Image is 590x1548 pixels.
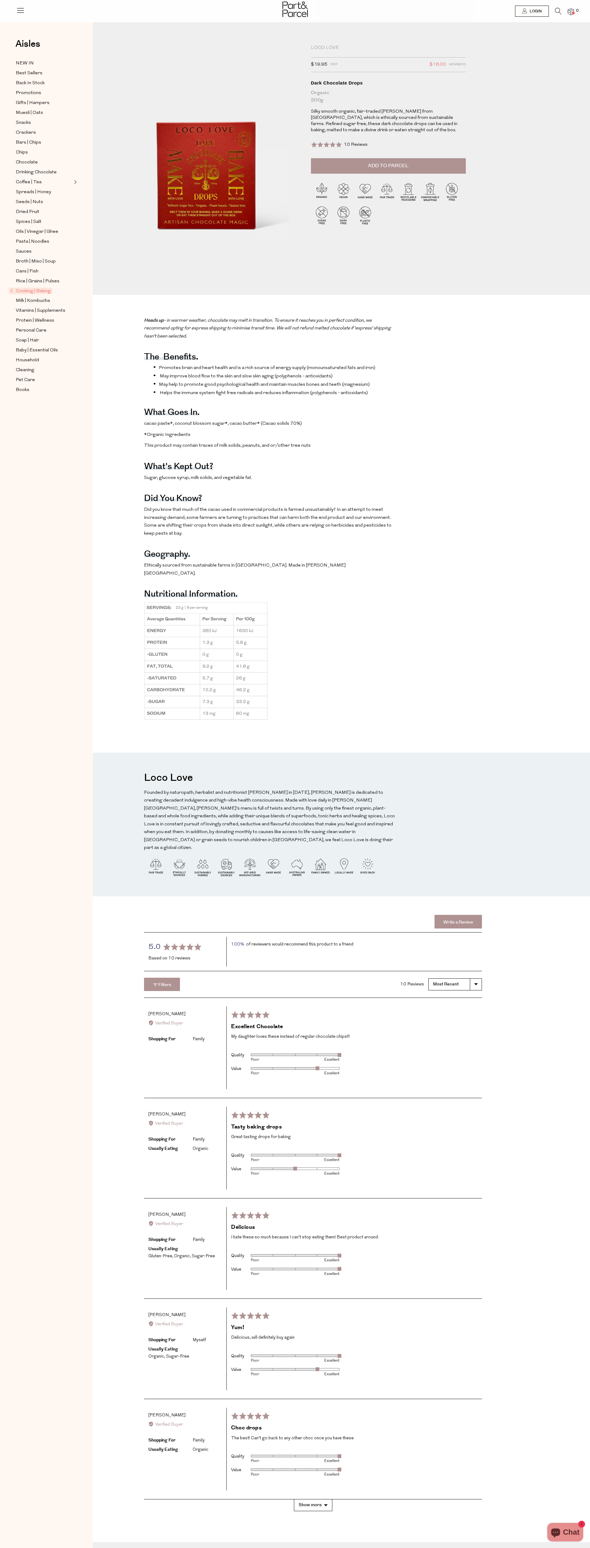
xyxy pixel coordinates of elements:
[231,1450,339,1477] table: Product attributes ratings
[16,149,28,156] span: Chips
[239,856,261,878] img: P_P-ICONS-Live_Bec_V11_Off-Grid_Manufacturing.svg
[295,1473,339,1476] div: Excellent
[15,39,40,55] a: Aisles
[16,129,36,137] span: Crackers
[193,1447,208,1452] li: Organic
[568,8,574,15] a: 0
[168,856,190,878] img: P_P-ICONS-Live_Bec_V11_Ethically_Sourced.svg
[148,1321,222,1328] div: Verified Buyer
[231,1150,251,1163] th: Quality
[16,188,72,196] a: Spreads | Honey
[16,109,43,117] span: Muesli | Oats
[246,942,353,947] span: of reviewers would recommend this product to a friend
[310,856,331,878] img: P_P-ICONS-Live_Bec_V11_Family_Owned.svg
[449,61,466,69] span: Members
[16,198,72,206] a: Seeds | Nuts
[16,178,72,186] a: Coffee | Tea
[16,277,72,285] a: Rice | Grains | Pulses
[16,386,72,394] a: Books
[231,1464,251,1477] th: Value
[159,366,375,370] span: Promotes brain and heart health and is a rich source of energy supply (monounsaturated fats and i...
[148,1446,192,1453] div: Usually Eating
[231,1150,339,1176] table: Product attributes ratings
[144,411,199,415] h4: What goes in.
[148,1354,166,1359] li: Organic
[419,181,441,202] img: P_P-ICONS-Live_Bec_V11_Compostable_Wrapping.svg
[231,1250,251,1263] th: Quality
[148,1112,186,1117] span: [PERSON_NAME]
[148,1120,222,1127] div: Verified Buyer
[286,856,308,878] img: P_P-ICONS-Live_Bec_V11_Australian_Owned.svg
[148,955,222,962] div: Based on 10 reviews
[16,228,58,236] span: Oils | Vinegar | Ghee
[294,1499,332,1511] button: Show more
[333,181,354,202] img: P_P-ICONS-Live_Bec_V11_Vegan.svg
[148,1020,222,1027] div: Verified Buyer
[160,374,333,379] span: May improve blood flow to the skin and slow skin aging (polyphenols - antioxidants)
[333,856,355,878] img: P_P-ICONS-Live_Bec_V11_Locally_Made_2.svg
[16,168,72,176] a: Drinking Chocolate
[231,1123,478,1131] h2: Tasty baking drops
[231,1023,478,1031] h2: Excellent Chocolate
[16,119,72,127] a: Snacks
[16,208,39,216] span: Dried Fruit
[16,297,72,305] a: Milk | Kombucha
[295,1172,339,1176] div: Excellent
[144,553,190,557] h4: Geography.
[16,159,38,166] span: Chocolate
[16,70,42,77] span: Best Sellers
[282,2,308,17] img: Part&Parcel
[144,474,395,482] p: Sugar, glucose syrup, milk solids, and vegetable fat.
[148,1012,186,1016] span: [PERSON_NAME]
[231,1063,251,1076] th: Value
[148,1145,192,1152] div: Usually Eating
[368,162,409,169] span: Add to Parcel
[251,1158,295,1162] div: Poor
[148,1313,186,1317] span: [PERSON_NAME]
[72,178,77,186] button: Expand/Collapse Coffee | Tea
[295,1459,339,1463] div: Excellent
[376,181,398,202] img: P_P-ICONS-Live_Bec_V11_Fair_Trade.svg
[192,856,214,878] img: P_P-ICONS-Live_Bec_V11_Sustainable_Farmed.svg
[231,1450,251,1464] th: Quality
[295,1359,339,1363] div: Excellent
[16,327,46,334] span: Personal Care
[16,376,35,384] span: Pet Care
[231,1049,339,1076] table: Product attributes ratings
[193,1146,208,1151] li: Organic
[231,1324,478,1332] h2: Yum!
[144,356,198,360] h4: The benefits.
[192,1254,215,1259] li: Sugar-Free
[16,119,31,127] span: Snacks
[16,89,41,97] span: Promotions
[263,856,284,878] img: P_P-ICONS-Live_Bec_V11_Handmade.svg
[231,1350,339,1377] table: Product attributes ratings
[16,258,72,265] a: Broth | Miso | Soup
[148,943,161,951] span: 5.0
[174,1254,192,1259] li: Organic
[311,109,466,133] p: Silky smooth organic, fair-traded [PERSON_NAME] from [GEOGRAPHIC_DATA], which is ethically source...
[295,1372,339,1376] div: Excellent
[333,204,354,226] img: P_P-ICONS-Live_Bec_V11_Dairy_Free.svg
[16,297,50,305] span: Milk | Kombucha
[144,588,238,600] span: Nutritional Information.
[193,1437,205,1444] div: Family
[159,382,370,387] span: May help to promote good psychological health and maintain muscles bones and teeth (magnesium)
[193,1136,205,1143] div: Family
[16,208,72,216] a: Dried Fruit
[16,99,72,107] a: Gifts | Hampers
[160,391,368,395] span: Helps the immune system fight free radicals and reduces inflammation (polyphenols - antioxidants)
[344,142,368,147] span: 10 Reviews
[16,69,72,77] a: Best Sellers
[16,238,49,246] span: Pasta | Noodles
[148,1246,192,1252] div: Usually Eating
[193,1237,205,1243] div: Family
[193,1337,206,1344] div: Myself
[16,238,72,246] a: Pasta | Noodles
[16,139,72,146] a: Bars | Chips
[231,1334,478,1341] p: Delicious, will definitely buy again
[231,1163,251,1176] th: Value
[148,1212,186,1217] span: [PERSON_NAME]
[16,267,72,275] a: Cans | Fish
[251,1272,295,1276] div: Poor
